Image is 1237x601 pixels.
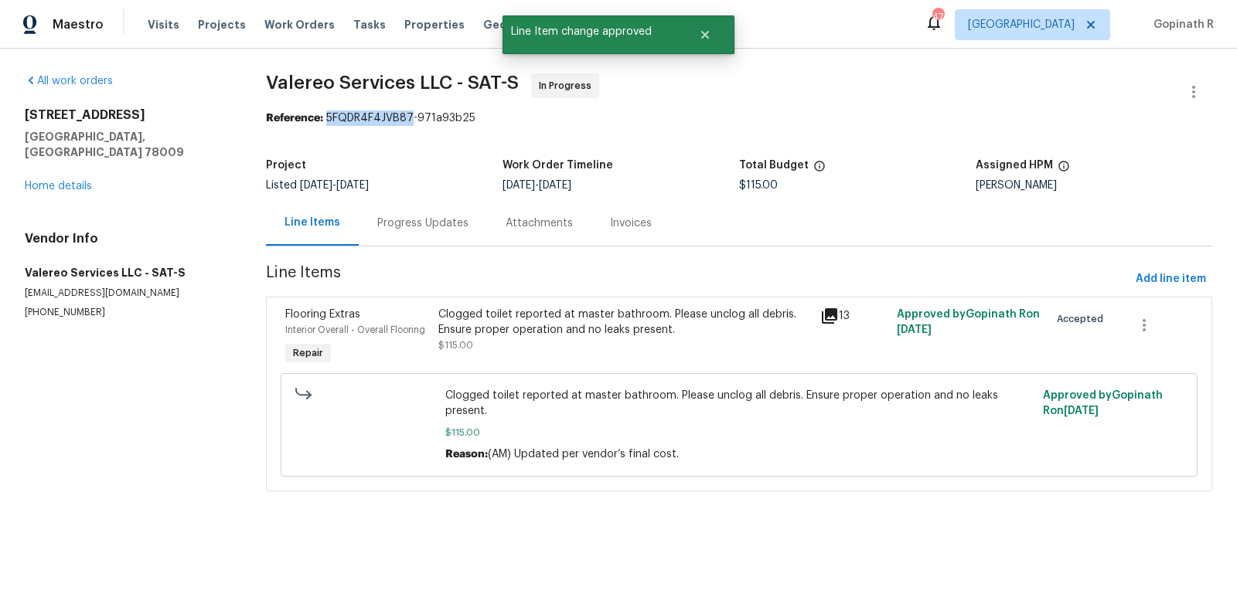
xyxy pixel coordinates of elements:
[266,160,306,171] h5: Project
[503,180,571,191] span: -
[1064,406,1099,416] span: [DATE]
[266,113,323,124] b: Reference:
[445,388,1034,419] span: Clogged toilet reported at master bathroom. Please unclog all debris. Ensure proper operation and...
[1043,390,1163,416] span: Approved by Gopinath R on
[25,231,229,246] h4: Vendor Info
[287,345,329,361] span: Repair
[266,265,1130,294] span: Line Items
[148,17,179,32] span: Visits
[506,216,573,231] div: Attachments
[1057,311,1109,327] span: Accepted
[976,180,1212,191] div: [PERSON_NAME]
[539,180,571,191] span: [DATE]
[25,129,229,160] h5: [GEOGRAPHIC_DATA], [GEOGRAPHIC_DATA] 78009
[932,9,943,25] div: 47
[897,324,932,335] span: [DATE]
[503,15,680,48] span: Line Item change approved
[739,180,778,191] span: $115.00
[264,17,335,32] span: Work Orders
[377,216,469,231] div: Progress Updates
[968,17,1075,32] span: [GEOGRAPHIC_DATA]
[1147,17,1214,32] span: Gopinath R
[25,265,229,280] h5: Valereo Services LLC - SAT-S
[53,17,104,32] span: Maestro
[404,17,465,32] span: Properties
[820,307,888,325] div: 13
[285,325,425,334] span: Interior Overall - Overall Flooring
[198,17,246,32] span: Projects
[445,449,488,460] span: Reason:
[739,160,809,171] h5: Total Budget
[1130,265,1212,294] button: Add line item
[488,449,679,460] span: (AM) Updated per vendor’s final cost.
[610,216,652,231] div: Invoices
[266,73,519,92] span: Valereo Services LLC - SAT-S
[483,17,584,32] span: Geo Assignments
[266,110,1212,126] div: 5FQDR4F4JVB87-971a93b25
[300,180,369,191] span: -
[897,309,1040,335] span: Approved by Gopinath R on
[300,180,332,191] span: [DATE]
[445,425,1034,440] span: $115.00
[1058,160,1070,180] span: The hpm assigned to this work order.
[285,215,340,230] div: Line Items
[25,76,113,87] a: All work orders
[976,160,1053,171] h5: Assigned HPM
[438,307,811,338] div: Clogged toilet reported at master bathroom. Please unclog all debris. Ensure proper operation and...
[813,160,826,180] span: The total cost of line items that have been proposed by Opendoor. This sum includes line items th...
[25,287,229,300] p: [EMAIL_ADDRESS][DOMAIN_NAME]
[503,160,613,171] h5: Work Order Timeline
[353,19,386,30] span: Tasks
[539,78,598,93] span: In Progress
[1136,270,1206,289] span: Add line item
[438,341,473,350] span: $115.00
[25,306,229,319] p: [PHONE_NUMBER]
[680,19,731,50] button: Close
[25,107,229,123] h2: [STREET_ADDRESS]
[25,181,92,192] a: Home details
[336,180,369,191] span: [DATE]
[266,180,369,191] span: Listed
[285,309,360,320] span: Flooring Extras
[503,180,535,191] span: [DATE]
